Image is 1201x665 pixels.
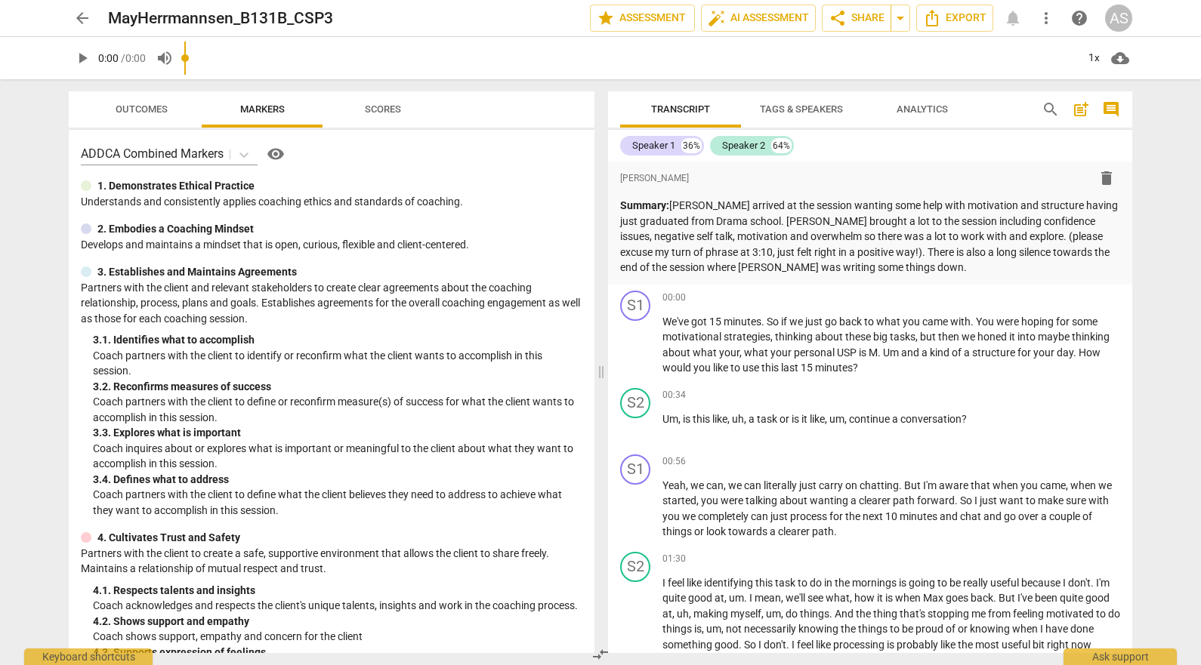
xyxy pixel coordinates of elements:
span: auto_fix_high [708,9,726,27]
span: arrow_drop_down [891,9,909,27]
span: I [749,592,755,604]
span: making [693,608,730,620]
span: M [869,346,878,359]
span: , [686,479,690,491]
strong: Summary: [620,199,669,211]
span: comment [1102,100,1120,119]
span: Um [883,346,901,359]
span: motivational [662,331,724,343]
span: um [729,592,744,604]
span: , [727,413,732,425]
span: play_arrow [73,49,91,67]
span: for [829,510,845,522]
span: would [662,362,693,374]
button: Play [69,45,96,72]
button: Search [1039,97,1063,122]
span: Markers [240,103,285,115]
span: you [701,494,721,506]
span: aware [939,479,971,491]
span: a [922,346,930,359]
span: continue [849,413,892,425]
span: Export [923,9,986,27]
span: over [1018,510,1041,522]
span: Assessment [597,9,688,27]
p: 4. Cultivates Trust and Safety [97,530,240,546]
span: of [1082,510,1092,522]
span: the [835,577,852,589]
span: good [1085,592,1110,604]
span: star [597,9,615,27]
span: can [744,479,764,491]
span: back [839,316,864,328]
button: Share [822,5,891,32]
span: were [996,316,1021,328]
span: to [937,577,949,589]
div: 3. 1. Identifies what to accomplish [93,332,582,348]
span: couple [1049,510,1082,522]
span: with [1088,494,1109,506]
span: we [690,479,706,491]
p: 3. Establishes and Maintains Agreements [97,264,297,280]
span: cloud_download [1111,49,1129,67]
span: we [682,510,698,522]
span: if [781,316,789,328]
span: literally [764,479,799,491]
span: delete [1098,169,1116,187]
span: like [687,577,704,589]
span: were [721,494,746,506]
span: feel [668,577,687,589]
span: day [1057,346,1073,359]
span: conversation [900,413,962,425]
p: Coach partners with the client to define what the client believes they need to address to achieve... [93,487,582,518]
span: these [845,331,873,343]
span: like [713,362,730,374]
span: kind [930,346,952,359]
span: How [1079,346,1101,359]
span: at [662,608,672,620]
span: 15 [709,316,724,328]
p: Coach acknowledges and respects the client's unique talents, insights and work in the coaching pr... [93,598,582,614]
p: [PERSON_NAME] arrived at the session wanting some help with motivation and structure having just ... [620,198,1120,276]
span: strategies [724,331,770,343]
span: what [693,346,719,359]
span: chat [960,510,983,522]
span: towards [728,525,770,537]
div: Change speaker [620,552,650,582]
span: what [744,346,770,359]
span: it [877,592,885,604]
span: for [1017,346,1033,359]
span: , [825,413,829,425]
div: Change speaker [620,388,650,418]
span: can [706,479,724,491]
p: 2. Embodies a Coaching Mindset [97,221,254,237]
span: minutes [900,510,940,522]
span: visibility [267,145,285,163]
button: Volume [151,45,178,72]
p: Develops and maintains a mindset that is open, curious, flexible and client-centered. [81,237,582,253]
span: completely [698,510,751,522]
span: task [757,413,780,425]
span: USP [837,346,859,359]
span: how [854,592,877,604]
span: you [662,510,682,522]
span: path [812,525,834,537]
span: what [876,316,903,328]
span: you [1020,479,1040,491]
span: like [712,413,727,425]
span: use [743,362,761,374]
span: , [724,479,728,491]
button: AI Assessment [701,5,816,32]
span: this [693,413,712,425]
div: Ask support [1064,648,1177,665]
span: go [1004,510,1018,522]
span: don't [1068,577,1091,589]
button: Add summary [1069,97,1093,122]
span: you [693,362,713,374]
span: want [999,494,1026,506]
span: , [915,331,920,343]
span: I'm [1096,577,1110,589]
span: . [761,316,767,328]
span: myself [730,608,761,620]
span: path [893,494,917,506]
p: Partners with the client to create a safe, supportive environment that allows the client to share... [81,546,582,577]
